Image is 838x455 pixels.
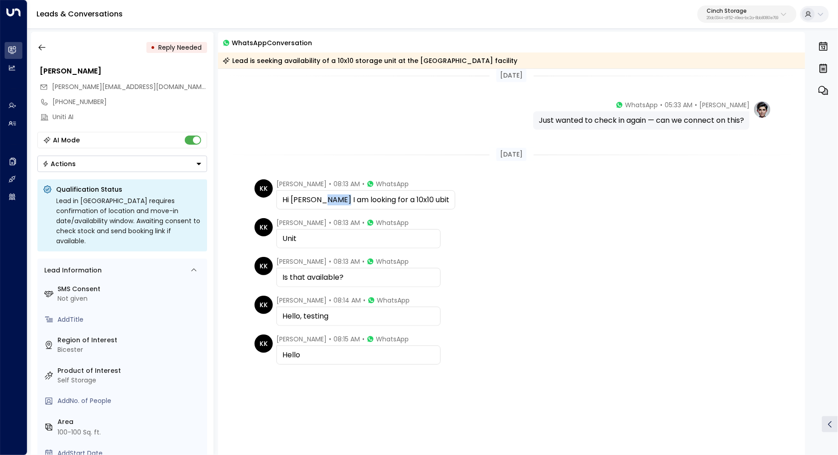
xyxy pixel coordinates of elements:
[333,257,360,266] span: 08:13 AM
[333,296,361,305] span: 08:14 AM
[282,233,435,244] div: Unit
[376,257,409,266] span: WhatsApp
[329,257,331,266] span: •
[276,179,327,188] span: [PERSON_NAME]
[57,185,202,194] p: Qualification Status
[699,100,750,110] span: [PERSON_NAME]
[151,39,156,56] div: •
[363,296,365,305] span: •
[58,345,203,355] div: Bicester
[282,272,435,283] div: Is that available?
[329,179,331,188] span: •
[665,100,692,110] span: 05:33 AM
[362,335,364,344] span: •
[36,9,123,19] a: Leads & Conversations
[255,218,273,236] div: KK
[40,66,207,77] div: [PERSON_NAME]
[159,43,202,52] span: Reply Needed
[697,5,796,23] button: Cinch Storage20dc0344-df52-49ea-bc2a-8bb80861e769
[376,335,409,344] span: WhatsApp
[333,179,360,188] span: 08:13 AM
[53,112,207,122] div: Uniti AI
[276,257,327,266] span: [PERSON_NAME]
[42,266,102,275] div: Lead Information
[377,296,410,305] span: WhatsApp
[329,335,331,344] span: •
[362,218,364,227] span: •
[660,100,662,110] span: •
[362,257,364,266] span: •
[333,218,360,227] span: 08:13 AM
[52,82,208,91] span: [PERSON_NAME][EMAIL_ADDRESS][DOMAIN_NAME]
[58,335,203,345] label: Region of Interest
[496,69,526,82] div: [DATE]
[255,179,273,198] div: KK
[58,376,203,385] div: Self Storage
[58,396,203,406] div: AddNo. of People
[223,56,518,65] div: Lead is seeking availability of a 10x10 storage unit at the [GEOGRAPHIC_DATA] facility
[37,156,207,172] div: Button group with a nested menu
[333,335,360,344] span: 08:15 AM
[58,315,203,324] div: AddTitle
[282,350,435,361] div: Hello
[37,156,207,172] button: Actions
[376,179,409,188] span: WhatsApp
[329,218,331,227] span: •
[707,16,778,20] p: 20dc0344-df52-49ea-bc2a-8bb80861e769
[58,428,101,437] div: 100-100 Sq. ft.
[53,136,80,145] div: AI Mode
[255,335,273,353] div: KK
[496,148,526,161] div: [DATE]
[58,417,203,427] label: Area
[255,296,273,314] div: KK
[376,218,409,227] span: WhatsApp
[362,179,364,188] span: •
[53,97,207,107] div: [PHONE_NUMBER]
[625,100,658,110] span: WhatsApp
[329,296,331,305] span: •
[255,257,273,275] div: KK
[276,218,327,227] span: [PERSON_NAME]
[539,115,744,126] div: Just wanted to check in again — can we connect on this?
[58,294,203,303] div: Not given
[57,196,202,246] div: Lead in [GEOGRAPHIC_DATA] requires confirmation of location and move-in date/availability window....
[58,284,203,294] label: SMS Consent
[52,82,207,92] span: Kerric@getuniti.com
[42,160,76,168] div: Actions
[695,100,697,110] span: •
[58,366,203,376] label: Product of Interest
[753,100,771,119] img: profile-logo.png
[282,311,435,322] div: Hello, testing
[282,194,449,205] div: Hi [PERSON_NAME] I am looking for a 10x10 ubit
[232,37,312,48] span: WhatsApp Conversation
[707,8,778,14] p: Cinch Storage
[276,296,327,305] span: [PERSON_NAME]
[276,335,327,344] span: [PERSON_NAME]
